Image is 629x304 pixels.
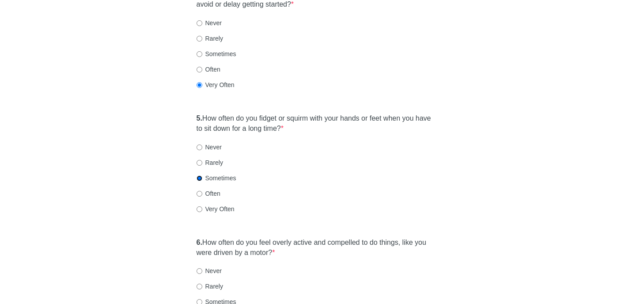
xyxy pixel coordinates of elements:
label: Often [197,65,220,74]
input: Never [197,144,202,150]
input: Often [197,67,202,72]
input: Rarely [197,284,202,289]
label: Rarely [197,282,223,291]
label: Never [197,143,222,152]
input: Sometimes [197,51,202,57]
input: Often [197,191,202,197]
label: Rarely [197,34,223,43]
label: Rarely [197,158,223,167]
label: Very Often [197,80,235,89]
label: How often do you fidget or squirm with your hands or feet when you have to sit down for a long time? [197,114,433,134]
input: Rarely [197,160,202,166]
label: How often do you feel overly active and compelled to do things, like you were driven by a motor? [197,238,433,258]
label: Never [197,19,222,27]
label: Often [197,189,220,198]
label: Very Often [197,205,235,213]
input: Sometimes [197,175,202,181]
input: Very Often [197,82,202,88]
strong: 6. [197,239,202,246]
label: Sometimes [197,174,236,182]
input: Never [197,268,202,274]
input: Rarely [197,36,202,42]
input: Very Often [197,206,202,212]
label: Never [197,266,222,275]
input: Never [197,20,202,26]
strong: 5. [197,114,202,122]
label: Sometimes [197,49,236,58]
